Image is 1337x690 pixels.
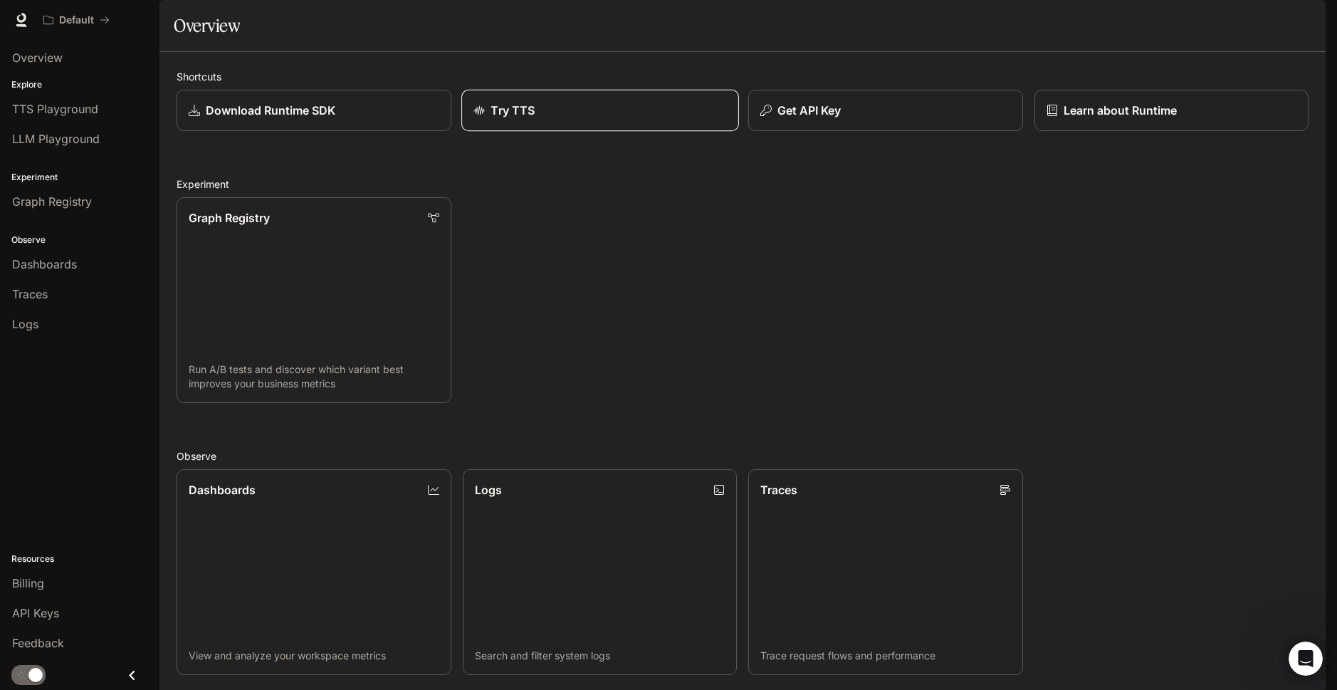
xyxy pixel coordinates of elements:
[760,481,797,498] p: Traces
[177,197,451,403] a: Graph RegistryRun A/B tests and discover which variant best improves your business metrics
[177,177,1309,192] h2: Experiment
[491,102,535,119] p: Try TTS
[189,481,256,498] p: Dashboards
[475,649,725,663] p: Search and filter system logs
[1289,642,1323,676] iframe: Intercom live chat
[760,649,1011,663] p: Trace request flows and performance
[177,469,451,675] a: DashboardsView and analyze your workspace metrics
[189,362,439,391] p: Run A/B tests and discover which variant best improves your business metrics
[189,649,439,663] p: View and analyze your workspace metrics
[174,11,240,40] h1: Overview
[777,102,841,119] p: Get API Key
[748,469,1023,675] a: TracesTrace request flows and performance
[475,481,502,498] p: Logs
[463,469,738,675] a: LogsSearch and filter system logs
[59,14,94,26] p: Default
[177,90,451,131] a: Download Runtime SDK
[1034,90,1309,131] a: Learn about Runtime
[206,102,335,119] p: Download Runtime SDK
[748,90,1023,131] button: Get API Key
[461,90,738,132] a: Try TTS
[189,209,270,226] p: Graph Registry
[1064,102,1177,119] p: Learn about Runtime
[177,449,1309,464] h2: Observe
[37,6,116,34] button: All workspaces
[177,69,1309,84] h2: Shortcuts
